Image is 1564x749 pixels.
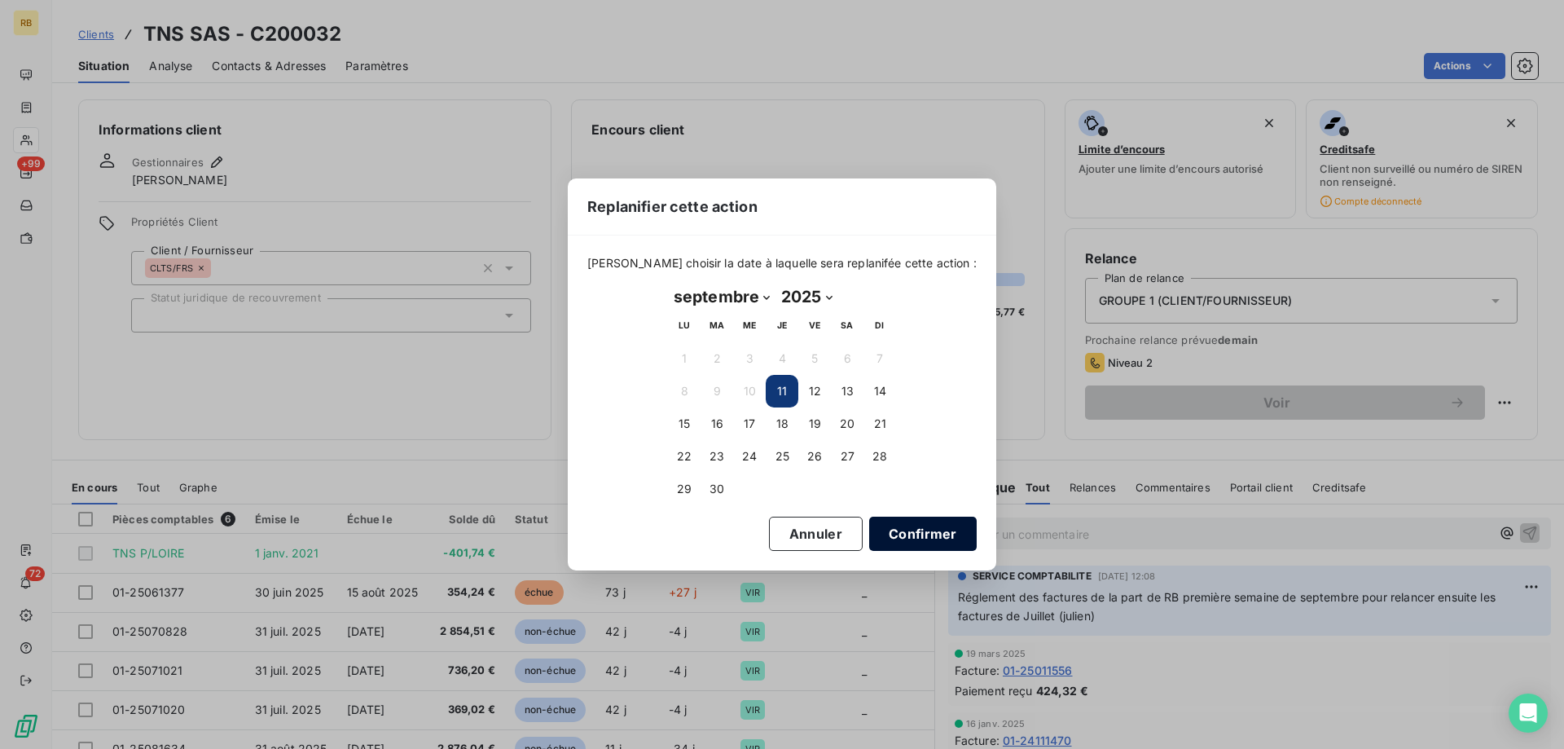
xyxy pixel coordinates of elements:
[668,473,701,505] button: 29
[701,440,733,473] button: 23
[701,310,733,342] th: mardi
[701,408,733,440] button: 16
[668,375,701,408] button: 8
[701,375,733,408] button: 9
[587,196,758,218] span: Replanifier cette action
[733,440,766,473] button: 24
[668,342,701,375] button: 1
[831,440,863,473] button: 27
[733,342,766,375] button: 3
[863,375,896,408] button: 14
[733,310,766,342] th: mercredi
[766,375,798,408] button: 11
[831,342,863,375] button: 6
[1509,694,1548,733] div: Open Intercom Messenger
[798,440,831,473] button: 26
[863,310,896,342] th: dimanche
[733,375,766,408] button: 10
[863,440,896,473] button: 28
[766,440,798,473] button: 25
[798,375,831,408] button: 12
[701,473,733,505] button: 30
[701,342,733,375] button: 2
[668,310,701,342] th: lundi
[798,408,831,440] button: 19
[766,310,798,342] th: jeudi
[831,375,863,408] button: 13
[863,342,896,375] button: 7
[587,255,977,271] span: [PERSON_NAME] choisir la date à laquelle sera replanifée cette action :
[668,440,701,473] button: 22
[766,408,798,440] button: 18
[798,342,831,375] button: 5
[831,310,863,342] th: samedi
[766,342,798,375] button: 4
[769,517,863,551] button: Annuler
[863,408,896,440] button: 21
[869,517,977,551] button: Confirmer
[733,408,766,440] button: 17
[798,310,831,342] th: vendredi
[831,408,863,440] button: 20
[668,408,701,440] button: 15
